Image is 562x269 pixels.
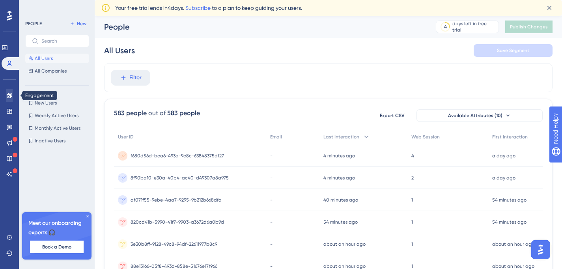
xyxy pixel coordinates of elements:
[474,44,553,57] button: Save Segment
[492,134,528,140] span: First Interaction
[111,70,150,86] button: Filter
[411,153,414,159] span: 4
[323,175,355,181] time: 4 minutes ago
[131,197,222,203] span: af071f55-9ebe-4aa7-9295-9b212b668dfa
[492,241,534,247] time: about an hour ago
[492,175,515,181] time: a day ago
[411,241,413,247] span: 1
[416,109,543,122] button: Available Attributes (10)
[104,45,135,56] div: All Users
[118,134,134,140] span: User ID
[67,19,89,28] button: New
[35,138,65,144] span: Inactive Users
[131,241,217,247] span: 3e30b8ff-9128-49c8-94df-22611977b8c9
[115,3,302,13] span: Your free trial ends in 4 days. to a plan to keep guiding your users.
[452,21,496,33] div: days left in free trial
[323,263,366,269] time: about an hour ago
[114,108,147,118] div: 583 people
[505,21,553,33] button: Publish Changes
[492,263,534,269] time: about an hour ago
[372,109,412,122] button: Export CSV
[131,153,224,159] span: f680d56d-bca6-493a-9c8c-63848375df27
[25,123,89,133] button: Monthly Active Users
[104,21,416,32] div: People
[270,153,273,159] span: -
[25,111,89,120] button: Weekly Active Users
[185,5,211,11] a: Subscribe
[323,241,366,247] time: about an hour ago
[35,68,67,74] span: All Companies
[380,112,405,119] span: Export CSV
[323,134,359,140] span: Last Interaction
[270,197,273,203] span: -
[19,2,49,11] span: Need Help?
[148,108,166,118] div: out of
[131,175,229,181] span: 8f90ba10-e30a-40b4-ac40-d49307a8a975
[270,219,273,225] span: -
[35,55,53,62] span: All Users
[41,38,82,44] input: Search
[131,219,224,225] span: 820cd41b-5990-41f7-9903-a3672d6a0b9d
[411,197,413,203] span: 1
[444,24,447,30] div: 4
[497,47,529,54] span: Save Segment
[28,219,85,237] span: Meet our onboarding experts 🎧
[323,219,358,225] time: 54 minutes ago
[129,73,142,82] span: Filter
[411,134,440,140] span: Web Session
[529,238,553,262] iframe: UserGuiding AI Assistant Launcher
[25,54,89,63] button: All Users
[35,112,78,119] span: Weekly Active Users
[492,197,527,203] time: 54 minutes ago
[35,125,80,131] span: Monthly Active Users
[448,112,502,119] span: Available Attributes (10)
[411,219,413,225] span: 1
[270,134,282,140] span: Email
[510,24,548,30] span: Publish Changes
[492,153,515,159] time: a day ago
[25,136,89,146] button: Inactive Users
[323,197,358,203] time: 40 minutes ago
[30,241,84,253] button: Book a Demo
[270,241,273,247] span: -
[25,98,89,108] button: New Users
[270,175,273,181] span: -
[492,219,527,225] time: 54 minutes ago
[323,153,355,159] time: 4 minutes ago
[411,175,414,181] span: 2
[77,21,86,27] span: New
[25,21,42,27] div: PEOPLE
[167,108,200,118] div: 583 people
[42,244,71,250] span: Book a Demo
[35,100,57,106] span: New Users
[25,66,89,76] button: All Companies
